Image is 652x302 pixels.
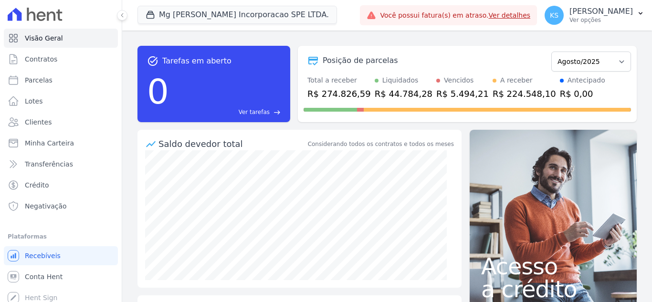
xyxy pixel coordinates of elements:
span: Você possui fatura(s) em atraso. [380,10,530,21]
a: Minha Carteira [4,134,118,153]
div: Saldo devedor total [158,137,306,150]
a: Clientes [4,113,118,132]
span: Transferências [25,159,73,169]
div: R$ 224.548,10 [493,87,556,100]
a: Ver tarefas east [173,108,281,116]
div: R$ 274.826,59 [307,87,371,100]
span: Recebíveis [25,251,61,260]
a: Visão Geral [4,29,118,48]
p: [PERSON_NAME] [569,7,633,16]
span: Minha Carteira [25,138,74,148]
span: Acesso [481,255,625,278]
span: KS [550,12,558,19]
span: Lotes [25,96,43,106]
a: Conta Hent [4,267,118,286]
div: Total a receber [307,75,371,85]
a: Parcelas [4,71,118,90]
span: east [273,109,281,116]
div: Posição de parcelas [323,55,398,66]
a: Lotes [4,92,118,111]
span: task_alt [147,55,158,67]
button: KS [PERSON_NAME] Ver opções [537,2,652,29]
span: Visão Geral [25,33,63,43]
span: Negativação [25,201,67,211]
div: 0 [147,67,169,116]
div: Liquidados [382,75,419,85]
span: Clientes [25,117,52,127]
div: Considerando todos os contratos e todos os meses [308,140,454,148]
a: Negativação [4,197,118,216]
span: Ver tarefas [239,108,270,116]
div: R$ 0,00 [560,87,605,100]
button: Mg [PERSON_NAME] Incorporacao SPE LTDA. [137,6,337,24]
span: Conta Hent [25,272,63,281]
a: Crédito [4,176,118,195]
span: Tarefas em aberto [162,55,231,67]
span: Parcelas [25,75,53,85]
span: Contratos [25,54,57,64]
span: Crédito [25,180,49,190]
div: Plataformas [8,231,114,242]
a: Recebíveis [4,246,118,265]
p: Ver opções [569,16,633,24]
span: a crédito [481,278,625,301]
div: R$ 5.494,21 [436,87,489,100]
a: Contratos [4,50,118,69]
div: Antecipado [568,75,605,85]
div: A receber [500,75,533,85]
div: Vencidos [444,75,473,85]
a: Ver detalhes [489,11,531,19]
div: R$ 44.784,28 [375,87,432,100]
a: Transferências [4,155,118,174]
